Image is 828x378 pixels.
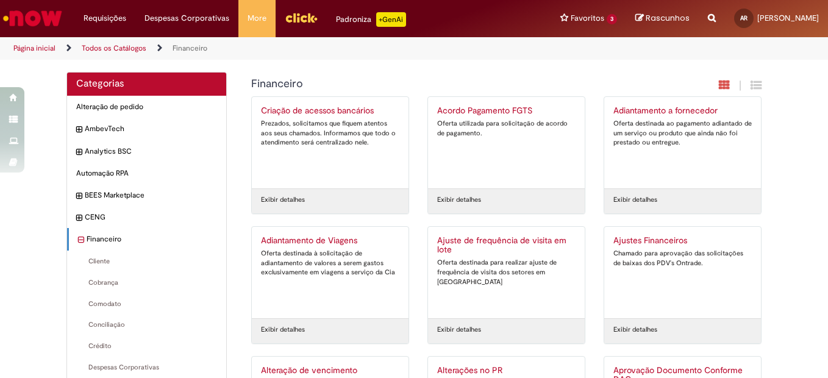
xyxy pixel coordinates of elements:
a: Exibir detalhes [437,325,481,335]
i: Exibição em cartão [719,79,730,91]
img: click_logo_yellow_360x200.png [285,9,318,27]
div: Alteração de pedido [67,96,226,118]
i: expandir categoria CENG [76,212,82,224]
span: Alteração de pedido [76,102,217,112]
span: Despesas Corporativas [76,363,217,373]
span: Financeiro [87,234,217,244]
span: Conciliação [76,320,217,330]
i: recolher categoria Financeiro [78,234,84,246]
span: Crédito [76,341,217,351]
div: expandir categoria Analytics BSC Analytics BSC [67,140,226,163]
h2: Alterações no PR [437,366,576,376]
span: More [248,12,266,24]
h2: Criação de acessos bancários [261,106,399,116]
a: Exibir detalhes [261,195,305,205]
div: Crédito [67,335,226,357]
a: Ajustes Financeiros Chamado para aprovação das solicitações de baixas dos PDV's Ontrade. [604,227,761,318]
div: Cliente [67,251,226,273]
p: +GenAi [376,12,406,27]
div: Oferta utilizada para solicitação de acordo de pagamento. [437,119,576,138]
a: Exibir detalhes [613,195,657,205]
span: Analytics BSC [85,146,217,157]
span: Automação RPA [76,168,217,179]
i: Exibição de grade [751,79,762,91]
span: Comodato [76,299,217,309]
div: recolher categoria Financeiro Financeiro [67,228,226,251]
a: Rascunhos [635,13,690,24]
i: expandir categoria AmbevTech [76,124,82,136]
span: Favoritos [571,12,604,24]
span: [PERSON_NAME] [757,13,819,23]
span: CENG [85,212,217,223]
span: Despesas Corporativas [145,12,229,24]
span: Requisições [84,12,126,24]
h2: Ajuste de frequência de visita em lote [437,236,576,255]
h2: Acordo Pagamento FGTS [437,106,576,116]
div: Chamado para aprovação das solicitações de baixas dos PDV's Ontrade. [613,249,752,268]
div: expandir categoria BEES Marketplace BEES Marketplace [67,184,226,207]
div: Cobrança [67,272,226,294]
div: Comodato [67,293,226,315]
ul: Trilhas de página [9,37,543,60]
div: Oferta destinada para realizar ajuste de frequência de visita dos setores em [GEOGRAPHIC_DATA] [437,258,576,287]
span: AmbevTech [85,124,217,134]
i: expandir categoria Analytics BSC [76,146,82,159]
img: ServiceNow [1,6,64,30]
span: AR [740,14,748,22]
span: BEES Marketplace [85,190,217,201]
i: expandir categoria BEES Marketplace [76,190,82,202]
a: Exibir detalhes [437,195,481,205]
a: Exibir detalhes [613,325,657,335]
div: expandir categoria CENG CENG [67,206,226,229]
span: | [739,79,741,93]
a: Adiantamento de Viagens Oferta destinada à solicitação de adiantamento de valores a serem gastos ... [252,227,409,318]
a: Todos os Catálogos [82,43,146,53]
div: Automação RPA [67,162,226,185]
a: Criação de acessos bancários Prezados, solicitamos que fiquem atentos aos seus chamados. Informam... [252,97,409,188]
h2: Categorias [76,79,217,90]
h2: Ajustes Financeiros [613,236,752,246]
div: Conciliação [67,314,226,336]
a: Financeiro [173,43,207,53]
span: Rascunhos [646,12,690,24]
div: Oferta destinada à solicitação de adiantamento de valores a serem gastos exclusivamente em viagen... [261,249,399,277]
div: expandir categoria AmbevTech AmbevTech [67,118,226,140]
a: Ajuste de frequência de visita em lote Oferta destinada para realizar ajuste de frequência de vis... [428,227,585,318]
div: Prezados, solicitamos que fiquem atentos aos seus chamados. Informamos que todo o atendimento ser... [261,119,399,148]
a: Página inicial [13,43,55,53]
h2: Adiantamento de Viagens [261,236,399,246]
a: Exibir detalhes [261,325,305,335]
span: Cobrança [76,278,217,288]
a: Adiantamento a fornecedor Oferta destinada ao pagamento adiantado de um serviço ou produto que ai... [604,97,761,188]
div: Oferta destinada ao pagamento adiantado de um serviço ou produto que ainda não foi prestado ou en... [613,119,752,148]
h2: Alteração de vencimento [261,366,399,376]
span: 3 [607,14,617,24]
h2: Adiantamento a fornecedor [613,106,752,116]
div: Padroniza [336,12,406,27]
span: Cliente [76,257,217,266]
a: Acordo Pagamento FGTS Oferta utilizada para solicitação de acordo de pagamento. [428,97,585,188]
h1: {"description":null,"title":"Financeiro"} Categoria [251,78,630,90]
